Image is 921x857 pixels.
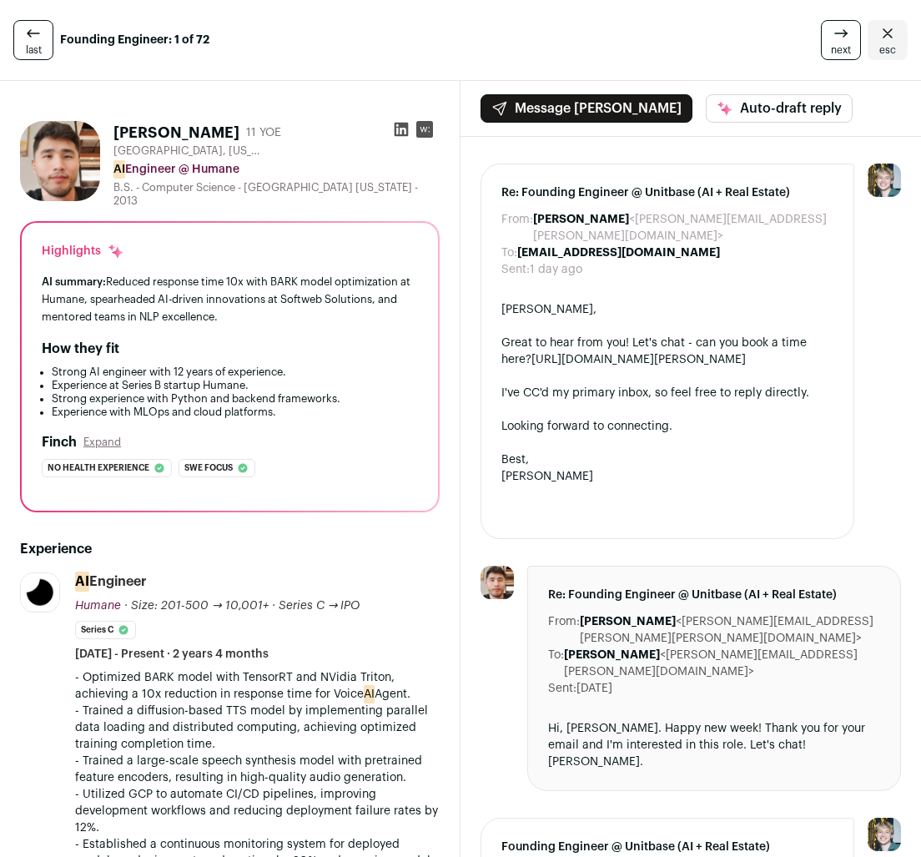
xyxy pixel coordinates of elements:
h2: Experience [20,539,440,559]
b: [EMAIL_ADDRESS][DOMAIN_NAME] [517,247,720,259]
mark: AI [364,685,375,703]
a: [URL][DOMAIN_NAME][PERSON_NAME] [531,354,746,365]
div: Reduced response time 10x with BARK model optimization at Humane, spearheaded AI-driven innovatio... [42,273,418,325]
p: - Trained a diffusion-based TTS model by implementing parallel data loading and distributed compu... [75,703,440,753]
b: [PERSON_NAME] [564,649,660,661]
dd: [DATE] [576,680,612,697]
div: I've CC'd my primary inbox, so feel free to reply directly. [501,385,833,401]
span: esc [879,43,896,57]
span: last [26,43,42,57]
img: 6494470-medium_jpg [868,818,901,851]
li: Series C [75,621,136,639]
li: Experience with MLOps and cloud platforms. [52,406,418,419]
div: Engineer @ Humane [113,161,440,178]
span: [GEOGRAPHIC_DATA], [US_STATE], [GEOGRAPHIC_DATA] [113,144,264,158]
dt: From: [548,613,580,647]
img: 6494470-medium_jpg [868,164,901,197]
p: - Trained a large-scale speech synthesis model with pretrained feature encoders, resulting in hig... [75,753,440,786]
span: Re: Founding Engineer @ Unitbase (AI + Real Estate) [501,184,833,201]
span: Founding Engineer @ Unitbase (AI + Real Estate) [501,839,833,855]
h2: How they fit [42,339,119,359]
div: [PERSON_NAME], [501,301,833,318]
div: 11 YOE [246,124,281,141]
span: · Size: 201-500 → 10,001+ [124,600,269,612]
dd: 1 day ago [530,261,582,278]
div: Best, [501,451,833,468]
h2: Finch [42,432,77,452]
h1: [PERSON_NAME] [113,121,239,144]
dd: <[PERSON_NAME][EMAIL_ADDRESS][PERSON_NAME][DOMAIN_NAME]> [564,647,880,680]
a: last [13,20,53,60]
dd: <[PERSON_NAME][EMAIL_ADDRESS][PERSON_NAME][PERSON_NAME][DOMAIN_NAME]> [580,613,880,647]
mark: AI [113,160,125,179]
span: AI summary: [42,276,106,287]
img: dff74654e07ba9411c794363becca64a65876dc4cc739cfc5eb3055be26e271c.jpg [20,121,100,201]
dt: From: [501,211,533,244]
img: 0ff592683accd53243588ae4b1038550be7dcf1d423a8ca69364551e1f7b2d72.jpg [21,573,59,612]
button: Message [PERSON_NAME] [481,94,692,123]
span: Re: Founding Engineer @ Unitbase (AI + Real Estate) [548,587,880,603]
span: next [831,43,851,57]
button: Auto-draft reply [706,94,853,123]
dt: To: [548,647,564,680]
p: - Utilized GCP to automate CI/CD pipelines, improving development workflows and reducing deployme... [75,786,440,836]
div: Hi, [PERSON_NAME]. Happy new week! Thank you for your email and I'm interested in this role. Let'... [548,720,880,770]
dd: <[PERSON_NAME][EMAIL_ADDRESS][PERSON_NAME][DOMAIN_NAME]> [533,211,833,244]
a: next [821,20,861,60]
p: - Optimized BARK model with TensorRT and NVidia Triton, achieving a 10x reduction in response tim... [75,669,440,703]
div: Looking forward to connecting. [501,418,833,435]
dt: Sent: [501,261,530,278]
div: Great to hear from you! Let's chat - can you book a time here? [501,335,833,368]
li: Strong AI engineer with 12 years of experience. [52,365,418,379]
span: No health experience [48,460,149,476]
a: Close [868,20,908,60]
div: B.S. - Computer Science - [GEOGRAPHIC_DATA] [US_STATE] - 2013 [113,181,440,208]
div: Engineer [75,572,147,591]
b: [PERSON_NAME] [533,214,629,225]
span: [DATE] - Present · 2 years 4 months [75,646,269,663]
img: dff74654e07ba9411c794363becca64a65876dc4cc739cfc5eb3055be26e271c.jpg [481,566,514,599]
li: Strong experience with Python and backend frameworks. [52,392,418,406]
span: Swe focus [184,460,233,476]
button: Expand [83,436,121,449]
b: [PERSON_NAME] [580,616,676,628]
strong: Founding Engineer: 1 of 72 [60,32,209,48]
div: Highlights [42,243,124,260]
li: Experience at Series B startup Humane. [52,379,418,392]
dt: Sent: [548,680,576,697]
dt: To: [501,244,517,261]
span: Series C → IPO [279,600,360,612]
div: [PERSON_NAME] [501,468,833,485]
span: · [272,597,275,614]
span: Humane [75,600,121,612]
mark: AI [75,572,89,592]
